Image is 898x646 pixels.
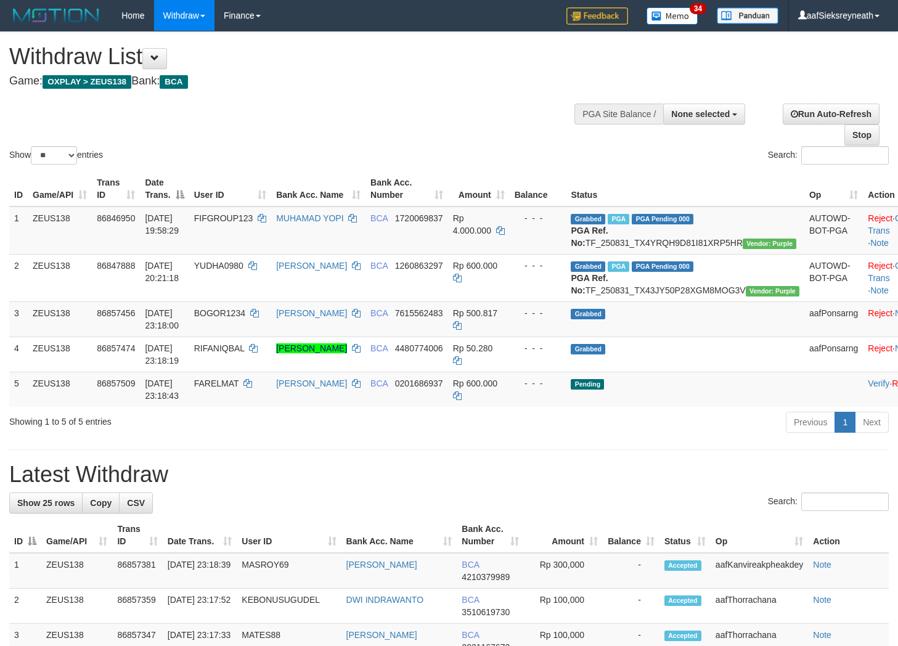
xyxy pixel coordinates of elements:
td: Rp 300,000 [524,553,603,589]
span: YUDHA0980 [194,261,243,271]
th: ID: activate to sort column descending [9,518,41,553]
th: Date Trans.: activate to sort column descending [140,171,189,206]
a: CSV [119,493,153,513]
span: BCA [370,343,388,353]
b: PGA Ref. No: [571,273,608,295]
a: Stop [844,125,880,145]
th: Status: activate to sort column ascending [659,518,711,553]
a: Note [813,630,831,640]
span: BOGOR1234 [194,308,245,318]
a: Run Auto-Refresh [783,104,880,125]
td: - [603,589,659,624]
a: Note [813,595,831,605]
td: 86857359 [112,589,162,624]
th: Amount: activate to sort column ascending [448,171,510,206]
a: [PERSON_NAME] [346,630,417,640]
td: KEBONUSUGUDEL [237,589,341,624]
td: - [603,553,659,589]
th: Trans ID: activate to sort column ascending [112,518,162,553]
td: AUTOWD-BOT-PGA [804,206,863,255]
img: panduan.png [717,7,778,24]
a: Reject [868,308,892,318]
td: TF_250831_TX4YRQH9D81I81XRP5HR [566,206,804,255]
a: MUHAMAD YOPI [276,213,343,223]
span: 86857456 [97,308,135,318]
span: BCA [370,261,388,271]
a: Verify [868,378,889,388]
span: BCA [370,308,388,318]
div: - - - [515,212,561,224]
td: ZEUS138 [28,254,92,301]
td: 86857381 [112,553,162,589]
img: Feedback.jpg [566,7,628,25]
span: BCA [370,378,388,388]
th: Op: activate to sort column ascending [711,518,808,553]
a: [PERSON_NAME] [276,343,347,353]
a: [PERSON_NAME] [276,378,347,388]
span: FARELMAT [194,378,239,388]
a: Previous [786,412,835,433]
td: aafPonsarng [804,337,863,372]
span: Vendor URL: https://trx4.1velocity.biz [743,239,796,249]
td: aafThorrachana [711,589,808,624]
span: Copy [90,498,112,508]
span: PGA Pending [632,261,693,272]
span: Grabbed [571,344,605,354]
span: RIFANIQBAL [194,343,245,353]
th: Bank Acc. Name: activate to sort column ascending [341,518,457,553]
th: ID [9,171,28,206]
img: MOTION_logo.png [9,6,103,25]
span: Marked by aafnoeunsreypich [608,214,629,224]
span: Copy 1720069837 to clipboard [395,213,443,223]
label: Show entries [9,146,103,165]
span: BCA [462,630,479,640]
input: Search: [801,493,889,511]
span: BCA [160,75,187,89]
td: 5 [9,372,28,407]
label: Search: [768,493,889,511]
a: Reject [868,261,892,271]
div: Showing 1 to 5 of 5 entries [9,411,365,428]
a: [PERSON_NAME] [346,560,417,570]
td: ZEUS138 [28,301,92,337]
span: BCA [370,213,388,223]
td: 1 [9,553,41,589]
span: Grabbed [571,214,605,224]
th: Op: activate to sort column ascending [804,171,863,206]
span: 86857509 [97,378,135,388]
a: Note [813,560,831,570]
th: User ID: activate to sort column ascending [237,518,341,553]
td: 2 [9,254,28,301]
h1: Latest Withdraw [9,462,889,487]
b: PGA Ref. No: [571,226,608,248]
div: PGA Site Balance / [574,104,663,125]
td: MASROY69 [237,553,341,589]
span: Copy 4480774006 to clipboard [395,343,443,353]
a: Next [855,412,889,433]
span: PGA Pending [632,214,693,224]
img: Button%20Memo.svg [647,7,698,25]
span: [DATE] 23:18:00 [145,308,179,330]
span: None selected [671,109,730,119]
span: Marked by aafnoeunsreypich [608,261,629,272]
span: [DATE] 19:58:29 [145,213,179,235]
th: Balance [510,171,566,206]
div: - - - [515,342,561,354]
th: Bank Acc. Name: activate to sort column ascending [271,171,365,206]
a: [PERSON_NAME] [276,261,347,271]
th: Status [566,171,804,206]
span: Vendor URL: https://trx4.1velocity.biz [746,286,799,296]
td: 1 [9,206,28,255]
td: aafKanvireakpheakdey [711,553,808,589]
th: Amount: activate to sort column ascending [524,518,603,553]
a: 1 [835,412,855,433]
span: FIFGROUP123 [194,213,253,223]
a: Show 25 rows [9,493,83,513]
span: BCA [462,560,479,570]
td: [DATE] 23:17:52 [163,589,237,624]
td: ZEUS138 [28,372,92,407]
div: - - - [515,307,561,319]
span: 86857474 [97,343,135,353]
th: User ID: activate to sort column ascending [189,171,271,206]
span: Copy 7615562483 to clipboard [395,308,443,318]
